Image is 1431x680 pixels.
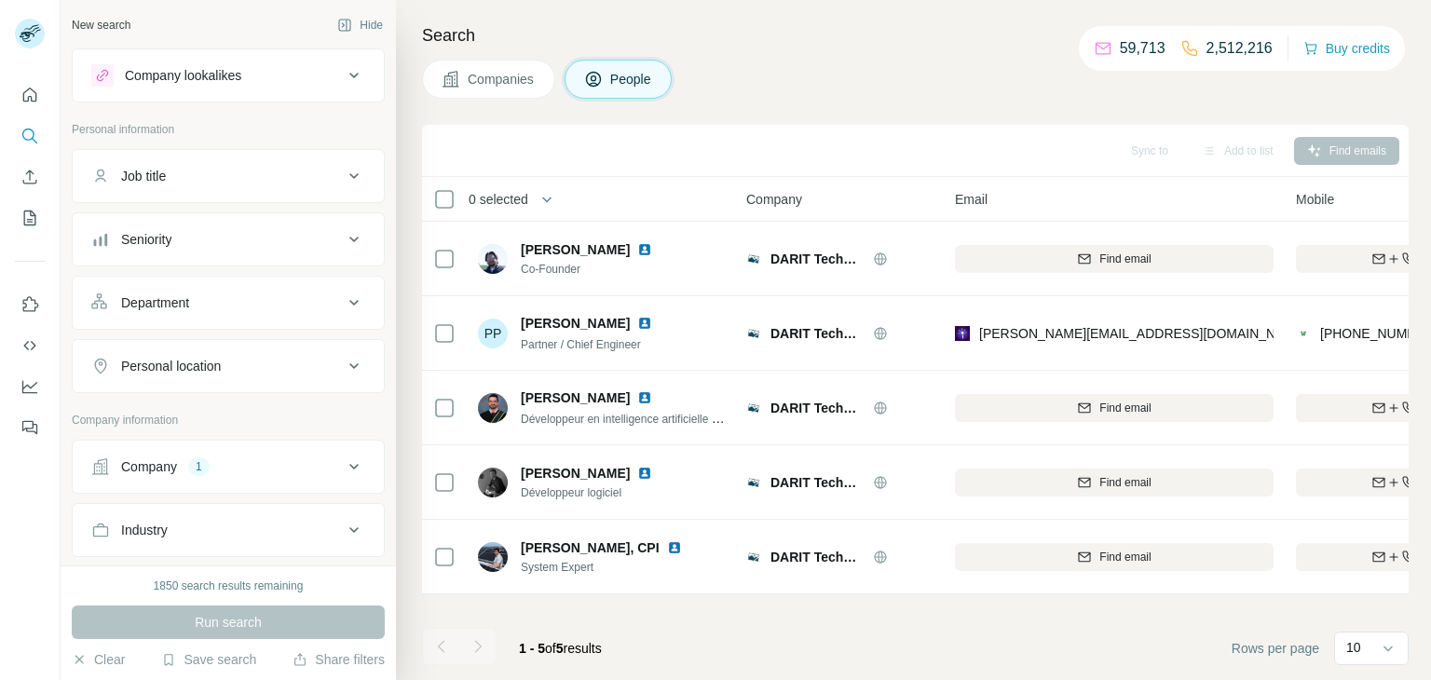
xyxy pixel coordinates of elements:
[15,78,45,112] button: Quick start
[955,245,1274,273] button: Find email
[73,508,384,552] button: Industry
[521,540,660,555] span: [PERSON_NAME], CPI
[1099,251,1151,267] span: Find email
[121,357,221,375] div: Personal location
[72,121,385,138] p: Personal information
[422,22,1409,48] h4: Search
[521,559,704,576] span: System Expert
[73,444,384,489] button: Company1
[667,540,682,555] img: LinkedIn logo
[637,466,652,481] img: LinkedIn logo
[556,641,564,656] span: 5
[15,329,45,362] button: Use Surfe API
[15,119,45,153] button: Search
[1346,638,1361,657] p: 10
[121,167,166,185] div: Job title
[955,394,1274,422] button: Find email
[521,388,630,407] span: [PERSON_NAME]
[72,650,125,669] button: Clear
[15,370,45,403] button: Dashboard
[746,190,802,209] span: Company
[1303,35,1390,61] button: Buy credits
[478,393,508,423] img: Avatar
[1120,37,1165,60] p: 59,713
[770,399,864,417] span: DARIT Technologies
[1296,190,1334,209] span: Mobile
[521,314,630,333] span: [PERSON_NAME]
[121,293,189,312] div: Department
[478,319,508,348] div: PP
[15,288,45,321] button: Use Surfe on LinkedIn
[1206,37,1273,60] p: 2,512,216
[955,543,1274,571] button: Find email
[121,230,171,249] div: Seniority
[72,17,130,34] div: New search
[746,401,761,415] img: Logo of DARIT Technologies
[125,66,241,85] div: Company lookalikes
[73,53,384,98] button: Company lookalikes
[15,201,45,235] button: My lists
[746,475,761,490] img: Logo of DARIT Technologies
[521,338,641,351] span: Partner / Chief Engineer
[72,412,385,428] p: Company information
[521,411,790,426] span: Développeur en intelligence artificielle et en embarqué
[73,280,384,325] button: Department
[1099,474,1151,491] span: Find email
[15,160,45,194] button: Enrich CSV
[637,242,652,257] img: LinkedIn logo
[521,261,675,278] span: Co-Founder
[770,473,864,492] span: DARIT Technologies
[770,324,864,343] span: DARIT Technologies
[746,326,761,341] img: Logo of DARIT Technologies
[73,344,384,388] button: Personal location
[1232,639,1319,658] span: Rows per page
[73,217,384,262] button: Seniority
[521,464,630,483] span: [PERSON_NAME]
[469,190,528,209] span: 0 selected
[188,458,210,475] div: 1
[637,316,652,331] img: LinkedIn logo
[955,324,970,343] img: provider leadmagic logo
[955,469,1274,496] button: Find email
[15,411,45,444] button: Feedback
[161,650,256,669] button: Save search
[637,390,652,405] img: LinkedIn logo
[610,70,653,88] span: People
[478,542,508,572] img: Avatar
[955,190,988,209] span: Email
[519,641,602,656] span: results
[545,641,556,656] span: of
[1099,400,1151,416] span: Find email
[746,550,761,564] img: Logo of DARIT Technologies
[468,70,536,88] span: Companies
[1296,324,1311,343] img: provider contactout logo
[521,484,675,501] span: Développeur logiciel
[154,578,304,594] div: 1850 search results remaining
[324,11,396,39] button: Hide
[73,154,384,198] button: Job title
[770,250,864,268] span: DARIT Technologies
[521,240,630,259] span: [PERSON_NAME]
[121,521,168,539] div: Industry
[770,548,864,566] span: DARIT Technologies
[979,326,1307,341] span: [PERSON_NAME][EMAIL_ADDRESS][DOMAIN_NAME]
[478,244,508,274] img: Avatar
[478,468,508,497] img: Avatar
[746,252,761,266] img: Logo of DARIT Technologies
[121,457,177,476] div: Company
[1099,549,1151,565] span: Find email
[519,641,545,656] span: 1 - 5
[293,650,385,669] button: Share filters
